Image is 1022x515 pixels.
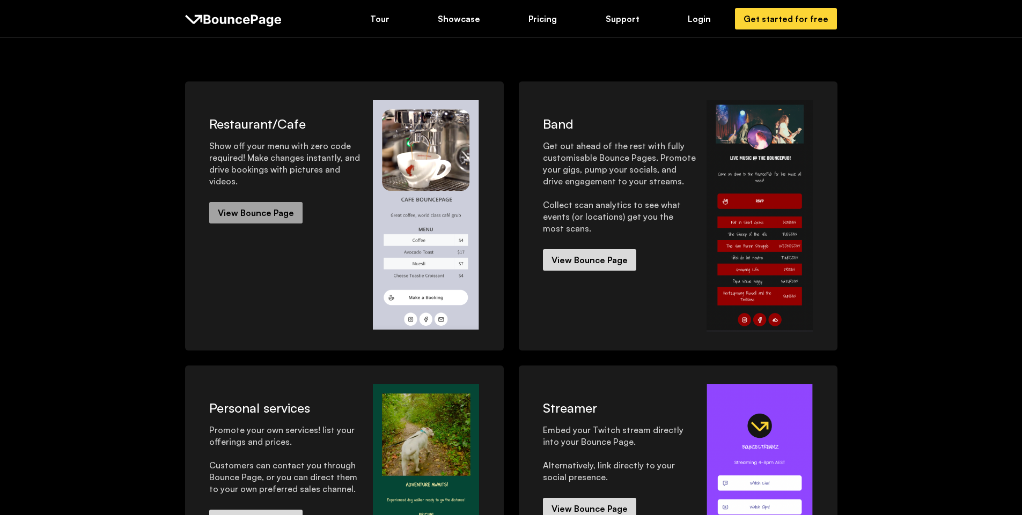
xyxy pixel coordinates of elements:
h4: Restaurant/Cafe [209,115,363,132]
img: tab_keywords_by_traffic_grey.svg [107,62,115,71]
a: Pricing [521,9,564,28]
a: Support [598,9,647,28]
div: Embed your Twitch stream directly into your Bounce Page. Alternatively, link directly to your soc... [543,424,696,483]
div: View Bounce Page [218,207,294,219]
div: Keywords by Traffic [119,63,181,70]
div: View Bounce Page [552,254,628,266]
div: Promote your own services! list your offerings and prices. Customers can contact you through Boun... [209,424,363,495]
div: Get out ahead of the rest with fully customisable Bounce Pages. Promote your gigs, pump your soci... [543,140,696,234]
div: Tour [370,13,389,25]
div: Domain Overview [41,63,96,70]
div: v 4.0.25 [30,17,53,26]
h4: Streamer [543,399,696,416]
img: website_grey.svg [17,28,26,36]
div: Showcase [438,13,480,25]
div: Show off your menu with zero code required! Make changes instantly, and drive bookings with pictu... [209,140,363,187]
a: Get started for free [735,8,837,29]
div: Get started for free [744,13,828,25]
img: tab_domain_overview_orange.svg [29,62,38,71]
h4: Band [543,115,696,132]
a: Login [680,9,718,28]
a: View Bounce Page [209,202,303,223]
div: Support [606,13,639,25]
div: View Bounce Page [552,503,628,514]
div: Domain: [DOMAIN_NAME] [28,28,118,36]
a: View Bounce Page [543,249,636,271]
div: Pricing [528,13,557,25]
div: Login [688,13,711,25]
img: logo_orange.svg [17,17,26,26]
a: Tour [363,9,397,28]
a: Showcase [430,9,488,28]
h4: Personal services [209,399,363,416]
